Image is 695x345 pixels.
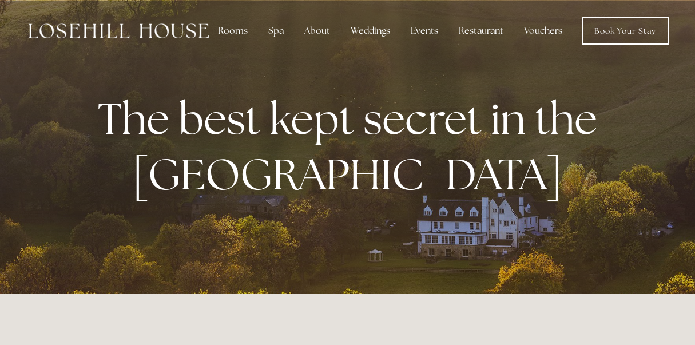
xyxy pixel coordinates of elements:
[515,19,571,42] a: Vouchers
[450,19,513,42] div: Restaurant
[402,19,447,42] div: Events
[29,23,209,38] img: Losehill House
[295,19,339,42] div: About
[341,19,399,42] div: Weddings
[259,19,293,42] div: Spa
[98,90,606,203] strong: The best kept secret in the [GEOGRAPHIC_DATA]
[209,19,257,42] div: Rooms
[582,17,669,45] a: Book Your Stay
